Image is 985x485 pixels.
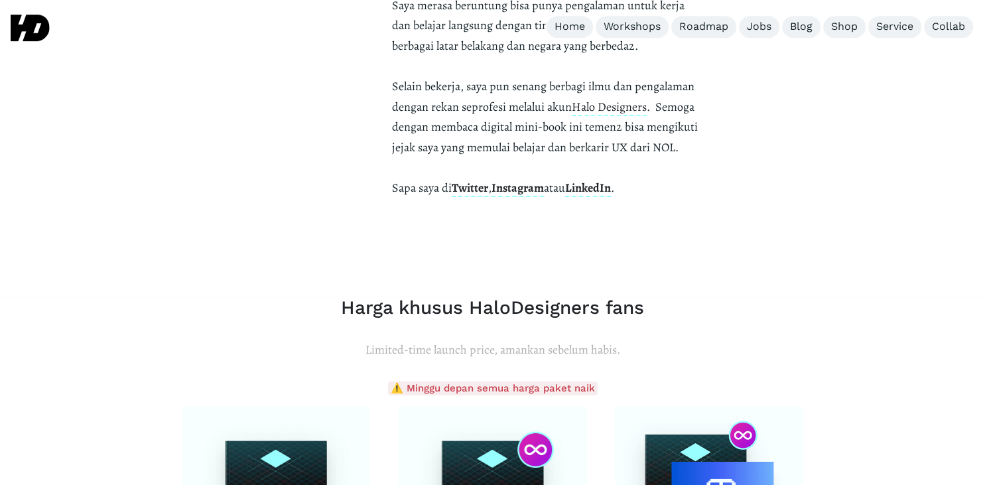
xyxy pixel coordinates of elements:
[790,20,813,34] div: Blog
[868,16,921,38] a: Service
[671,16,736,38] a: Roadmap
[181,340,805,360] p: Limited-time launch price, amankan sebelum habis.
[876,20,913,34] div: Service
[181,297,805,319] h2: Harga khusus HaloDesigners fans
[572,99,647,116] a: Halo Designers
[739,16,779,38] a: Jobs
[679,20,728,34] div: Roadmap
[924,16,973,38] a: Collab
[452,180,488,197] a: Twitter
[831,20,858,34] div: Shop
[544,180,565,196] strong: atau
[565,180,611,197] a: LinkedIn
[547,16,593,38] a: Home
[392,99,698,196] strong: . Semoga dengan membaca digital mini-book ini temen2 bisa mengikuti jejak saya yang memulai belaj...
[488,180,492,196] strong: ,
[388,381,598,395] span: ⚠️ Minggu depan semua harga paket naik
[932,20,965,34] div: Collab
[604,20,661,34] div: Workshops
[823,16,866,38] a: Shop
[747,20,771,34] div: Jobs
[596,16,669,38] a: Workshops
[782,16,821,38] a: Blog
[492,180,544,197] a: Instagram
[611,180,614,196] strong: .
[555,20,585,34] div: Home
